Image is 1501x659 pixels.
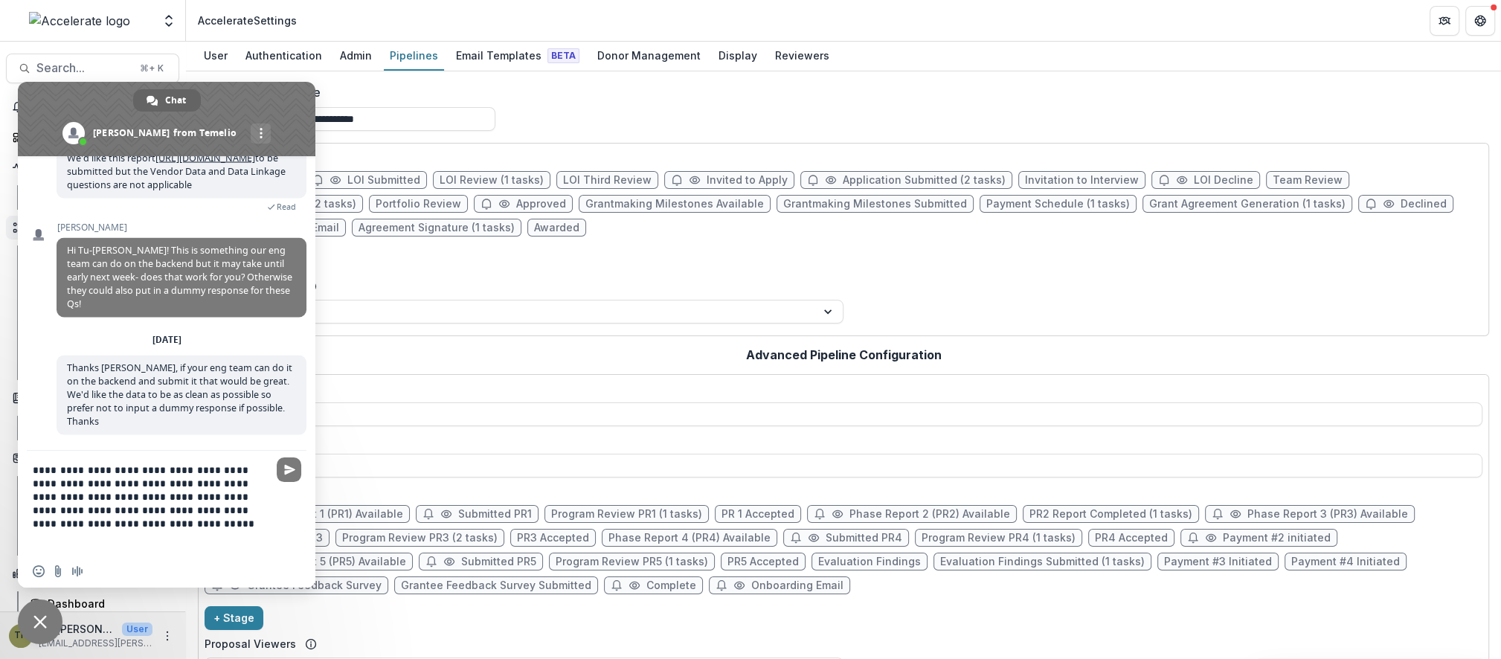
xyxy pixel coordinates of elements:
[986,198,1130,210] span: Payment Schedule (1 tasks)
[240,45,328,66] div: Authentication
[247,508,403,521] span: Phase Report 1 (PR1) Available
[67,361,292,427] span: Thanks [PERSON_NAME], if your eng team can do it on the backend and submit it that would be great...
[205,432,1473,448] label: Description
[137,60,167,77] div: ⌘ + K
[517,532,589,544] span: PR3 Accepted
[707,174,788,187] span: Invited to Apply
[39,637,152,650] p: [EMAIL_ADDRESS][PERSON_NAME][DOMAIN_NAME]
[384,42,444,71] a: Pipelines
[1029,508,1192,521] span: PR2 Report Completed (1 tasks)
[24,591,179,616] a: Dashboard
[1401,198,1447,210] span: Declined
[922,532,1076,544] span: Program Review PR4 (1 tasks)
[277,457,301,482] span: Send
[52,565,64,577] span: Send a file
[334,45,378,66] div: Admin
[1149,198,1346,210] span: Grant Agreement Generation (1 tasks)
[6,386,179,410] button: Open Documents
[6,54,179,83] button: Search...
[6,446,179,470] button: Open Contacts
[384,45,444,66] div: Pipelines
[721,508,794,521] span: PR 1 Accepted
[547,48,579,63] span: Beta
[727,556,799,568] span: PR5 Accepted
[551,508,702,521] span: Program Review PR1 (1 tasks)
[450,42,585,71] a: Email Templates Beta
[783,198,967,210] span: Grantmaking Milestones Submitted
[6,562,179,585] button: Open Data & Reporting
[122,623,152,636] p: User
[646,579,696,592] span: Complete
[165,89,186,112] span: Chat
[247,556,406,568] span: Phase Report 5 (PR5) Available
[342,532,498,544] span: Program Review PR3 (2 tasks)
[198,42,234,71] a: User
[440,174,544,187] span: LOI Review (1 tasks)
[6,216,179,240] button: Open Workflows
[14,631,28,640] div: Tu-Quyen Nguyen
[198,83,1480,101] label: Default pipeline name
[376,198,461,210] span: Portfolio Review
[57,222,306,233] span: [PERSON_NAME]
[516,198,566,210] span: Approved
[192,10,303,31] nav: breadcrumb
[240,42,328,71] a: Authentication
[585,198,764,210] span: Grantmaking Milestones Available
[277,202,296,212] span: Read
[1164,556,1272,568] span: Payment #3 Initiated
[158,6,179,36] button: Open entity switcher
[205,483,1482,499] p: Stages
[6,125,179,150] a: Dashboard
[158,627,176,645] button: More
[746,348,942,362] h2: Advanced Pipeline Configuration
[359,222,515,234] span: Agreement Signature (1 tasks)
[818,556,921,568] span: Evaluation Findings
[556,556,708,568] span: Program Review PR5 (1 tasks)
[198,45,234,66] div: User
[401,579,591,592] span: Grantee Feedback Survey Submitted
[48,596,167,611] div: Dashboard
[205,150,1482,165] p: Stages
[205,606,263,630] button: + Stage
[591,42,707,71] a: Donor Management
[33,451,271,555] textarea: Compose your message...
[534,222,579,234] span: Awarded
[198,13,297,28] div: Accelerate Settings
[71,565,83,577] span: Audio message
[769,42,835,71] a: Reviewers
[133,89,201,112] a: Chat
[1465,6,1495,36] button: Get Help
[1430,6,1459,36] button: Partners
[1273,174,1343,187] span: Team Review
[591,45,707,66] div: Donor Management
[39,621,116,637] p: Tu-[PERSON_NAME]
[1194,174,1253,187] span: LOI Decline
[33,565,45,577] span: Insert an emoji
[29,12,130,30] img: Accelerate logo
[205,636,296,652] label: Proposal Viewers
[713,42,763,71] a: Display
[849,508,1010,521] span: Phase Report 2 (PR2) Available
[843,174,1006,187] span: Application Submitted (2 tasks)
[1095,532,1168,544] span: PR4 Accepted
[1291,556,1400,568] span: Payment #4 Initiated
[18,599,62,644] a: Close chat
[461,556,536,568] span: Submitted PR5
[36,61,131,75] span: Search...
[347,174,420,187] span: LOI Submitted
[458,508,532,521] span: Submitted PR1
[450,45,585,66] div: Email Templates
[713,45,763,66] div: Display
[563,174,652,187] span: LOI Third Review
[826,532,902,544] span: Submitted PR4
[152,335,181,344] div: [DATE]
[67,243,292,309] span: Hi Tu-[PERSON_NAME]! This is something our eng team can do on the backend but it may take until e...
[1247,508,1408,521] span: Phase Report 3 (PR3) Available
[334,42,378,71] a: Admin
[6,155,179,179] button: Open Activity
[6,95,179,119] button: Notifications6
[1025,174,1139,187] span: Invitation to Interview
[940,556,1145,568] span: Evaluation Findings Submitted (1 tasks)
[608,532,771,544] span: Phase Report 4 (PR4) Available
[751,579,843,592] span: Onboarding Email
